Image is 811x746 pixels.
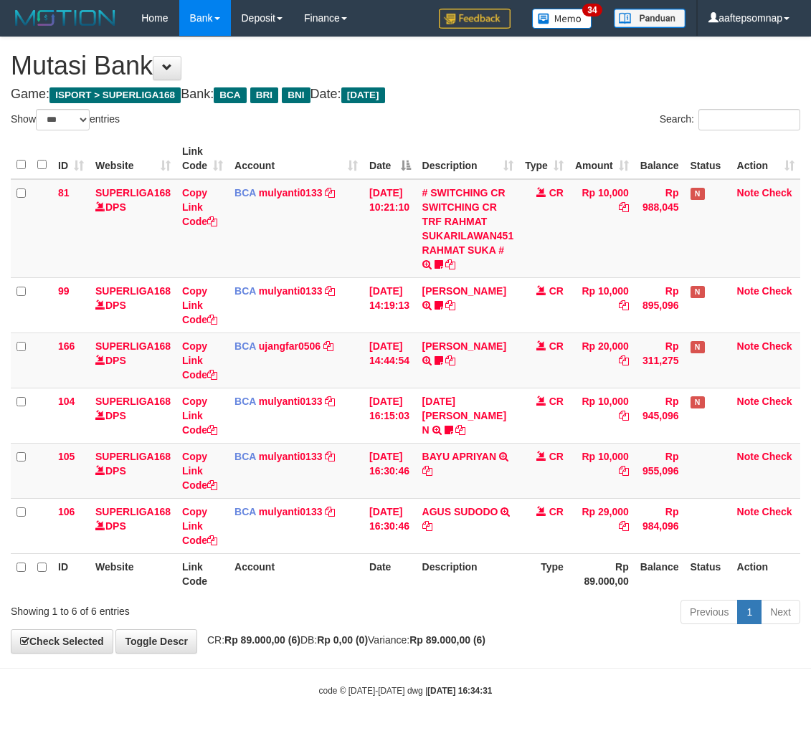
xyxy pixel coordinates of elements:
[282,87,310,103] span: BNI
[422,506,498,517] a: AGUS SUDODO
[691,286,705,298] span: Has Note
[569,498,635,553] td: Rp 29,000
[569,179,635,278] td: Rp 10,000
[95,451,171,462] a: SUPERLIGA168
[680,600,738,624] a: Previous
[234,451,256,462] span: BCA
[737,285,759,297] a: Note
[660,109,800,130] label: Search:
[182,340,217,381] a: Copy Link Code
[58,340,75,352] span: 166
[762,340,792,352] a: Check
[90,498,176,553] td: DPS
[90,138,176,179] th: Website: activate to sort column ascending
[182,187,217,227] a: Copy Link Code
[635,277,685,333] td: Rp 895,096
[569,443,635,498] td: Rp 10,000
[364,277,417,333] td: [DATE] 14:19:13
[259,506,323,517] a: mulyanti0133
[364,179,417,278] td: [DATE] 10:21:10
[691,188,705,200] span: Has Note
[90,553,176,594] th: Website
[90,388,176,443] td: DPS
[569,553,635,594] th: Rp 89.000,00
[422,285,506,297] a: [PERSON_NAME]
[182,506,217,546] a: Copy Link Code
[95,285,171,297] a: SUPERLIGA168
[325,285,335,297] a: Copy mulyanti0133 to clipboard
[323,340,333,352] a: Copy ujangfar0506 to clipboard
[58,285,70,297] span: 99
[417,553,520,594] th: Description
[698,109,800,130] input: Search:
[182,396,217,436] a: Copy Link Code
[200,634,485,646] span: CR: DB: Variance:
[90,179,176,278] td: DPS
[762,285,792,297] a: Check
[234,285,256,297] span: BCA
[635,138,685,179] th: Balance
[519,138,569,179] th: Type: activate to sort column ascending
[439,9,511,29] img: Feedback.jpg
[52,553,90,594] th: ID
[737,340,759,352] a: Note
[364,443,417,498] td: [DATE] 16:30:46
[90,333,176,388] td: DPS
[731,553,800,594] th: Action
[445,355,455,366] a: Copy NOVEN ELING PRAYOG to clipboard
[11,7,120,29] img: MOTION_logo.png
[762,187,792,199] a: Check
[532,9,592,29] img: Button%20Memo.svg
[11,87,800,102] h4: Game: Bank: Date:
[614,9,686,28] img: panduan.png
[36,109,90,130] select: Showentries
[409,634,485,646] strong: Rp 89.000,00 (6)
[234,396,256,407] span: BCA
[49,87,181,103] span: ISPORT > SUPERLIGA168
[635,443,685,498] td: Rp 955,096
[685,553,731,594] th: Status
[11,52,800,80] h1: Mutasi Bank
[317,634,368,646] strong: Rp 0,00 (0)
[325,396,335,407] a: Copy mulyanti0133 to clipboard
[549,451,564,462] span: CR
[325,187,335,199] a: Copy mulyanti0133 to clipboard
[234,340,256,352] span: BCA
[619,355,629,366] a: Copy Rp 20,000 to clipboard
[95,187,171,199] a: SUPERLIGA168
[737,451,759,462] a: Note
[364,498,417,553] td: [DATE] 16:30:46
[762,451,792,462] a: Check
[319,686,493,696] small: code © [DATE]-[DATE] dwg |
[90,443,176,498] td: DPS
[229,138,364,179] th: Account: activate to sort column ascending
[115,629,197,654] a: Toggle Descr
[176,138,229,179] th: Link Code: activate to sort column ascending
[52,138,90,179] th: ID: activate to sort column ascending
[737,187,759,199] a: Note
[445,259,455,270] a: Copy # SWITCHING CR SWITCHING CR TRF RAHMAT SUKARILAWAN451 RAHMAT SUKA # to clipboard
[58,396,75,407] span: 104
[325,451,335,462] a: Copy mulyanti0133 to clipboard
[224,634,300,646] strong: Rp 89.000,00 (6)
[422,396,506,436] a: [DATE] [PERSON_NAME] N
[762,506,792,517] a: Check
[619,201,629,213] a: Copy Rp 10,000 to clipboard
[569,277,635,333] td: Rp 10,000
[582,4,602,16] span: 34
[259,396,323,407] a: mulyanti0133
[549,285,564,297] span: CR
[685,138,731,179] th: Status
[762,396,792,407] a: Check
[422,465,432,477] a: Copy BAYU APRIYAN to clipboard
[11,629,113,654] a: Check Selected
[58,451,75,462] span: 105
[549,187,564,199] span: CR
[182,451,217,491] a: Copy Link Code
[58,187,70,199] span: 81
[549,506,564,517] span: CR
[58,506,75,517] span: 106
[259,340,321,352] a: ujangfar0506
[635,333,685,388] td: Rp 311,275
[569,333,635,388] td: Rp 20,000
